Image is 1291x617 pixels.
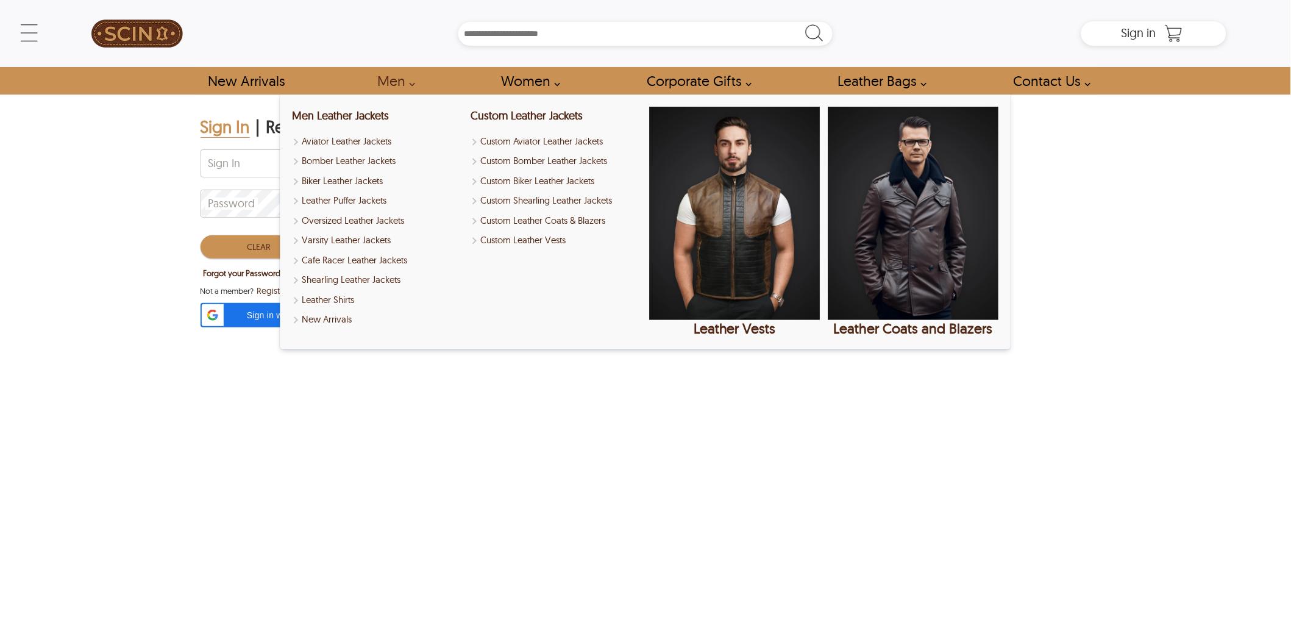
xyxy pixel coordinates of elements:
[999,67,1097,95] a: contact-us
[363,67,422,95] a: shop men's leather jackets
[1121,29,1156,39] a: Sign in
[293,194,463,208] a: Shop Leather Puffer Jackets
[201,285,254,297] span: Not a member?
[293,109,389,123] a: Shop Men Leather Jackets
[471,174,642,188] a: Shop Custom Biker Leather Jackets
[828,107,999,337] a: Leather Coats and Blazers
[1162,24,1186,43] a: Shopping Cart
[488,67,567,95] a: Shop Women Leather Jackets
[293,214,463,228] a: Shop Oversized Leather Jackets
[194,67,298,95] a: Shop New Arrivals
[633,67,758,95] a: Shop Leather Corporate Gifts
[256,116,260,138] div: |
[293,154,463,168] a: Shop Men Bomber Leather Jackets
[824,67,934,95] a: Shop Leather Bags
[828,320,999,337] div: Leather Coats and Blazers
[650,107,820,320] img: Leather Vests
[293,135,463,149] a: Shop Men Aviator Leather Jackets
[266,116,367,138] div: Register Here
[201,235,318,259] button: Clear
[1121,25,1156,40] span: Sign in
[471,135,642,149] a: Custom Aviator Leather Jackets
[293,174,463,188] a: Shop Men Biker Leather Jackets
[201,265,288,281] button: Forgot your Password?
[293,293,463,307] a: Shop Leather Shirts
[471,109,583,123] a: Custom Leather Jackets
[293,234,463,248] a: Shop Varsity Leather Jackets
[231,309,340,321] span: Sign in with Google
[471,214,642,228] a: Shop Custom Leather Coats & Blazers
[201,116,250,138] div: Sign In
[257,285,308,297] span: Register Here
[65,6,210,61] a: SCIN
[293,254,463,268] a: Shop Men Cafe Racer Leather Jackets
[828,107,999,320] img: Leather Coats and Blazers
[471,154,642,168] a: Shop Custom Bomber Leather Jackets
[471,194,642,208] a: Shop Custom Shearling Leather Jackets
[91,6,183,61] img: SCIN
[201,303,347,327] div: Sign in with Google
[471,234,642,248] a: Shop Custom Leather Vests
[293,273,463,287] a: Shop Men Shearling Leather Jackets
[293,313,463,327] a: Shop New Arrivals
[650,107,820,337] a: Leather Vests
[650,320,820,337] div: Leather Vests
